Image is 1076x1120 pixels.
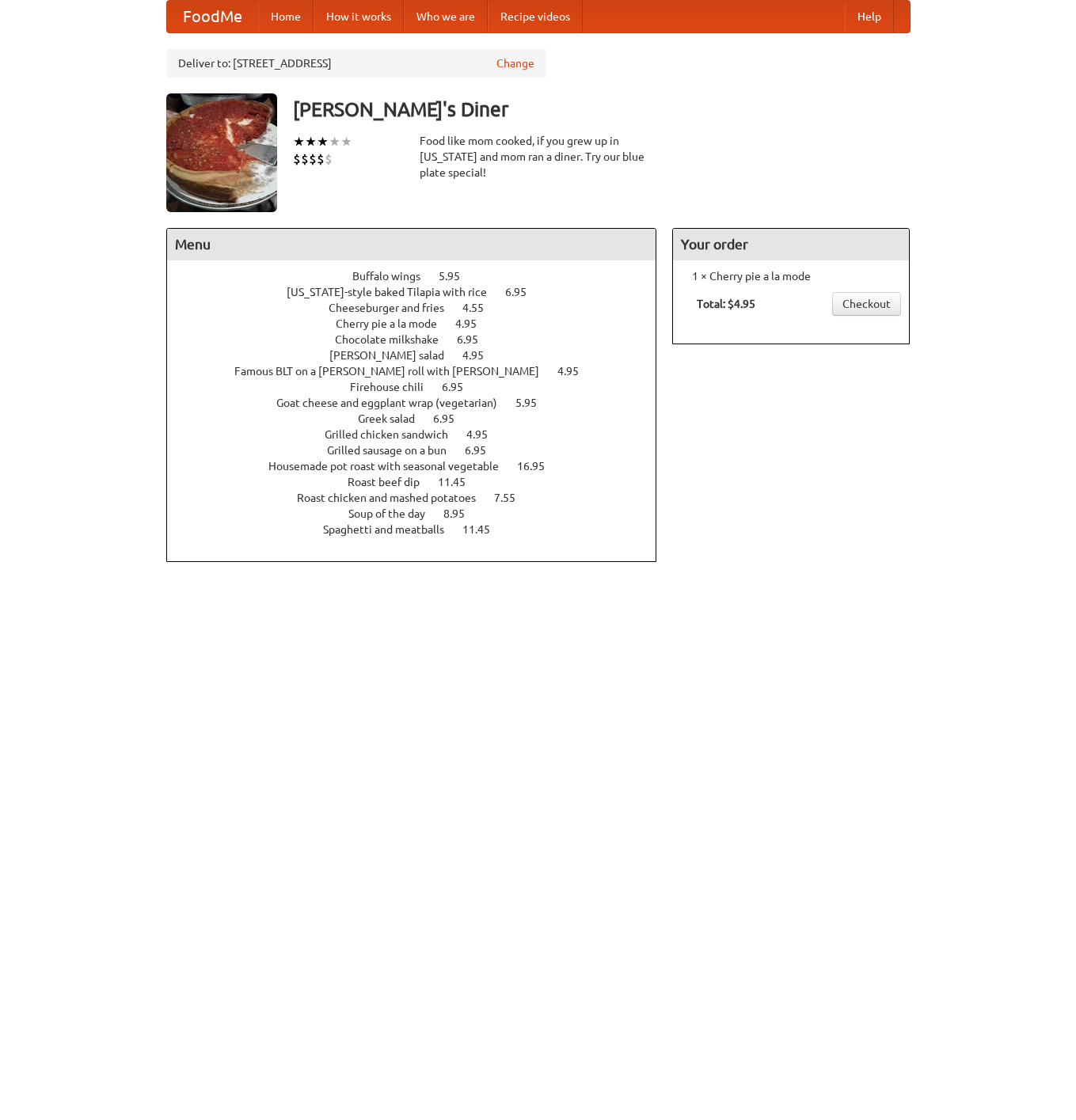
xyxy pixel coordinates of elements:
[462,302,500,314] span: 4.55
[325,428,464,441] span: Grilled chicken sandwich
[457,333,494,346] span: 6.95
[305,133,317,150] li: ★
[166,93,277,212] img: angular.jpg
[673,229,909,260] h4: Your order
[234,365,555,378] span: Famous BLT on a [PERSON_NAME] roll with [PERSON_NAME]
[329,349,460,362] span: [PERSON_NAME] salad
[462,349,500,362] span: 4.95
[293,93,911,125] h3: [PERSON_NAME]'s Diner
[348,507,441,520] span: Soup of the day
[325,150,333,168] li: $
[439,270,476,283] span: 5.95
[557,365,595,378] span: 4.95
[323,523,519,536] a: Spaghetti and meatballs 11.45
[340,133,352,150] li: ★
[297,492,492,504] span: Roast chicken and mashed potatoes
[287,286,503,298] span: [US_STATE]-style baked Tilapia with rice
[317,150,325,168] li: $
[276,397,566,409] a: Goat cheese and eggplant wrap (vegetarian) 5.95
[433,412,470,425] span: 6.95
[697,298,755,310] b: Total: $4.95
[268,460,574,473] a: Housemade pot roast with seasonal vegetable 16.95
[496,55,534,71] a: Change
[348,476,495,488] a: Roast beef dip 11.45
[352,270,436,283] span: Buffalo wings
[336,317,506,330] a: Cherry pie a la mode 4.95
[462,523,506,536] span: 11.45
[681,268,901,284] li: 1 × Cherry pie a la mode
[438,476,481,488] span: 11.45
[350,381,492,393] a: Firehouse chili 6.95
[167,1,258,32] a: FoodMe
[329,133,340,150] li: ★
[442,381,479,393] span: 6.95
[358,412,484,425] a: Greek salad 6.95
[297,492,545,504] a: Roast chicken and mashed potatoes 7.55
[465,444,502,457] span: 6.95
[420,133,657,180] div: Food like mom cooked, if you grew up in [US_STATE] and mom ran a diner. Try our blue plate special!
[348,507,494,520] a: Soup of the day 8.95
[488,1,583,32] a: Recipe videos
[327,444,515,457] a: Grilled sausage on a bun 6.95
[276,397,513,409] span: Goat cheese and eggplant wrap (vegetarian)
[443,507,481,520] span: 8.95
[832,292,901,316] a: Checkout
[166,49,546,78] div: Deliver to: [STREET_ADDRESS]
[167,229,656,260] h4: Menu
[287,286,556,298] a: [US_STATE]-style baked Tilapia with rice 6.95
[293,133,305,150] li: ★
[335,333,508,346] a: Chocolate milkshake 6.95
[505,286,542,298] span: 6.95
[336,317,453,330] span: Cherry pie a la mode
[466,428,504,441] span: 4.95
[517,460,561,473] span: 16.95
[317,133,329,150] li: ★
[325,428,517,441] a: Grilled chicken sandwich 4.95
[258,1,314,32] a: Home
[293,150,301,168] li: $
[327,444,462,457] span: Grilled sausage on a bun
[494,492,531,504] span: 7.55
[323,523,460,536] span: Spaghetti and meatballs
[268,460,515,473] span: Housemade pot roast with seasonal vegetable
[404,1,488,32] a: Who we are
[515,397,553,409] span: 5.95
[348,476,435,488] span: Roast beef dip
[335,333,454,346] span: Chocolate milkshake
[309,150,317,168] li: $
[845,1,894,32] a: Help
[329,302,460,314] span: Cheeseburger and fries
[350,381,439,393] span: Firehouse chili
[329,302,513,314] a: Cheeseburger and fries 4.55
[329,349,513,362] a: [PERSON_NAME] salad 4.95
[301,150,309,168] li: $
[314,1,404,32] a: How it works
[358,412,431,425] span: Greek salad
[352,270,489,283] a: Buffalo wings 5.95
[234,365,608,378] a: Famous BLT on a [PERSON_NAME] roll with [PERSON_NAME] 4.95
[455,317,492,330] span: 4.95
